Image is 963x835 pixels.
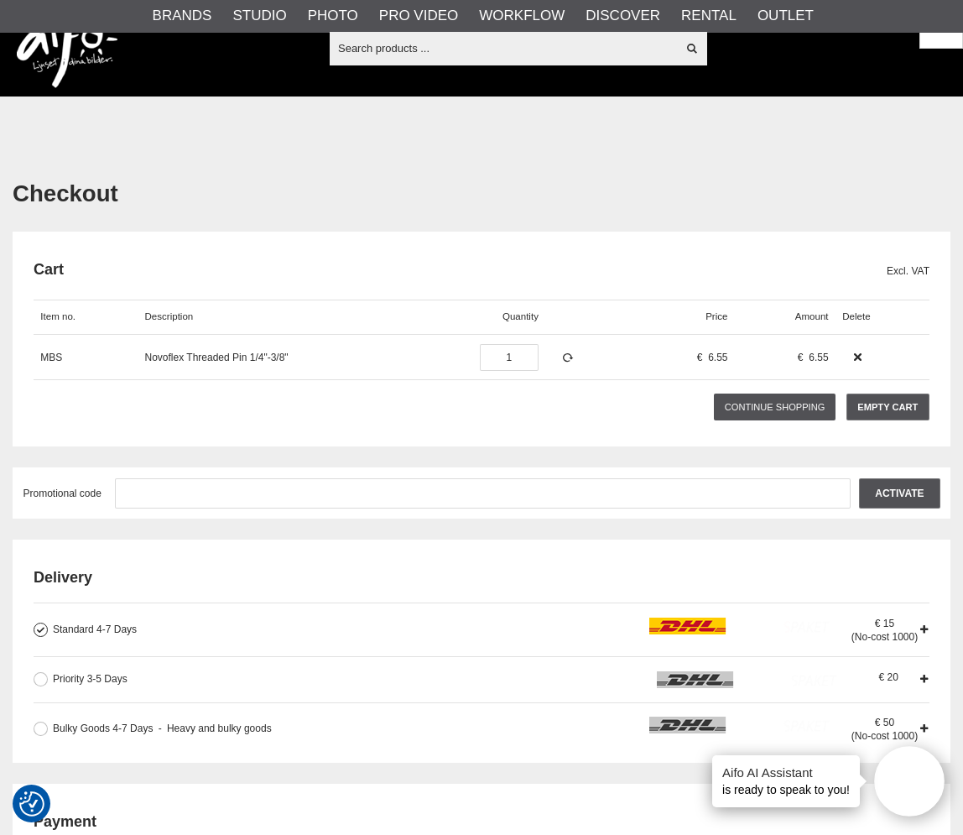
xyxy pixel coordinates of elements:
[34,567,929,588] h2: Delivery
[649,618,830,634] img: icon_dhl.png
[875,618,894,629] span: 15
[19,791,44,817] img: Revisit consent button
[859,478,940,509] input: Activate
[13,178,950,211] h1: Checkout
[479,5,565,27] a: Workflow
[714,394,835,420] a: Continue shopping
[705,311,727,321] span: Price
[681,5,737,27] a: Rental
[586,5,660,27] a: Discover
[23,488,102,499] span: Promotional code
[232,5,286,27] a: Studio
[851,730,918,742] span: (No-cost 1000)
[657,671,838,688] img: icon_dhl.png
[846,394,929,420] a: Empty cart
[17,13,117,88] img: logo.png
[53,673,128,685] span: Priority 3-5 Days
[145,311,194,321] span: Description
[722,764,850,781] h4: Aifo AI Assistant
[53,624,137,635] span: Standard 4-7 Days
[875,717,894,728] span: 50
[145,352,289,363] a: Novoflex Threaded Pin 1/4"-3/8"
[879,671,898,683] span: 20
[851,631,918,643] span: (No-cost 1000)
[649,717,830,733] img: icon_dhl.png
[40,311,75,321] span: Item no.
[708,352,727,363] span: 6.55
[308,5,358,27] a: Photo
[53,723,153,734] span: Bulky Goods 4-7 Days
[757,5,814,27] a: Outlet
[795,311,829,321] span: Amount
[887,264,929,279] span: Excl. VAT
[34,259,887,280] h2: Cart
[842,311,870,321] span: Delete
[379,5,458,27] a: Pro Video
[712,755,860,807] div: is ready to speak to you!
[40,352,62,363] a: MBS
[330,35,676,60] input: Search products ...
[19,789,44,819] button: Consent Preferences
[159,723,272,734] span: Heavy and bulky goods
[34,812,929,832] h2: Payment
[153,5,212,27] a: Brands
[502,311,539,321] span: Quantity
[809,352,828,363] span: 6.55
